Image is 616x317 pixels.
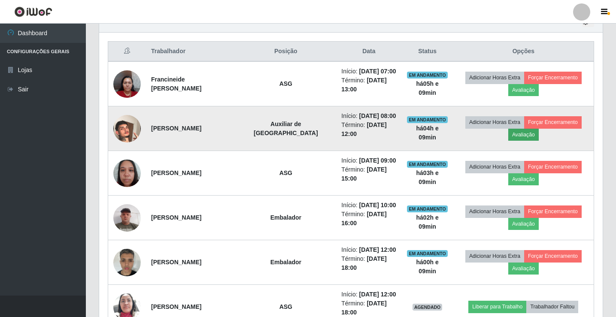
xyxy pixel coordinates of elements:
[151,259,201,266] strong: [PERSON_NAME]
[508,218,539,230] button: Avaliação
[407,72,448,78] span: EM ANDAMENTO
[359,68,396,75] time: [DATE] 07:00
[359,157,396,164] time: [DATE] 09:00
[465,205,524,217] button: Adicionar Horas Extra
[14,6,52,17] img: CoreUI Logo
[524,250,582,262] button: Forçar Encerramento
[465,161,524,173] button: Adicionar Horas Extra
[416,259,439,275] strong: há 00 h e 09 min
[359,202,396,208] time: [DATE] 10:00
[453,42,594,62] th: Opções
[402,42,453,62] th: Status
[413,304,443,311] span: AGENDADO
[336,42,401,62] th: Data
[113,66,141,102] img: 1735852864597.jpeg
[416,125,439,141] strong: há 04 h e 09 min
[524,161,582,173] button: Forçar Encerramento
[279,80,292,87] strong: ASG
[341,76,396,94] li: Término:
[359,112,396,119] time: [DATE] 08:00
[341,210,396,228] li: Término:
[359,291,396,298] time: [DATE] 12:00
[341,290,396,299] li: Início:
[151,169,201,176] strong: [PERSON_NAME]
[279,169,292,176] strong: ASG
[113,199,141,236] img: 1709375112510.jpeg
[407,116,448,123] span: EM ANDAMENTO
[341,112,396,121] li: Início:
[508,84,539,96] button: Avaliação
[341,201,396,210] li: Início:
[151,76,201,92] strong: Francineide [PERSON_NAME]
[341,245,396,254] li: Início:
[235,42,336,62] th: Posição
[341,156,396,165] li: Início:
[468,301,526,313] button: Liberar para Trabalho
[113,155,141,191] img: 1740415667017.jpeg
[416,80,439,96] strong: há 05 h e 09 min
[465,72,524,84] button: Adicionar Horas Extra
[341,165,396,183] li: Término:
[270,259,301,266] strong: Embalador
[341,299,396,317] li: Término:
[416,214,439,230] strong: há 02 h e 09 min
[113,104,141,153] img: 1726002463138.jpeg
[524,205,582,217] button: Forçar Encerramento
[508,263,539,275] button: Avaliação
[416,169,439,185] strong: há 03 h e 09 min
[524,72,582,84] button: Forçar Encerramento
[151,125,201,132] strong: [PERSON_NAME]
[341,121,396,139] li: Término:
[508,173,539,185] button: Avaliação
[151,214,201,221] strong: [PERSON_NAME]
[407,161,448,168] span: EM ANDAMENTO
[151,303,201,310] strong: [PERSON_NAME]
[254,121,318,136] strong: Auxiliar de [GEOGRAPHIC_DATA]
[465,116,524,128] button: Adicionar Horas Extra
[407,205,448,212] span: EM ANDAMENTO
[146,42,235,62] th: Trabalhador
[465,250,524,262] button: Adicionar Horas Extra
[279,303,292,310] strong: ASG
[508,129,539,141] button: Avaliação
[359,246,396,253] time: [DATE] 12:00
[524,116,582,128] button: Forçar Encerramento
[341,254,396,272] li: Término:
[270,214,301,221] strong: Embalador
[407,250,448,257] span: EM ANDAMENTO
[526,301,578,313] button: Trabalhador Faltou
[341,67,396,76] li: Início:
[113,244,141,281] img: 1753187317343.jpeg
